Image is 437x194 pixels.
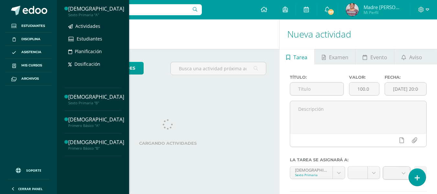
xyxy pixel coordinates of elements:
label: La tarea se asignará a: [290,157,427,162]
a: [DEMOGRAPHIC_DATA] 'A'Sexto Primaria [290,166,345,179]
span: Planificación [75,48,102,54]
a: Disciplina [5,33,52,46]
div: Primero Básico "B" [68,146,124,151]
span: Mi Perfil [364,10,402,15]
span: Aviso [409,50,422,65]
h1: Nueva actividad [287,19,429,49]
input: Busca una actividad próxima aquí... [171,62,266,75]
a: Soporte [8,162,49,177]
a: Dosificación [68,60,124,68]
div: [DEMOGRAPHIC_DATA] [68,93,124,101]
div: [DEMOGRAPHIC_DATA] 'A' [295,166,328,173]
span: Dosificación [74,61,100,67]
label: Valor: [349,75,379,80]
div: [DEMOGRAPHIC_DATA] [68,116,124,123]
span: Examen [329,50,348,65]
h1: Actividades [65,19,271,49]
a: Mis cursos [5,59,52,72]
label: Título: [290,75,344,80]
span: Cerrar panel [18,187,43,191]
a: Estudiantes [68,35,124,42]
span: Tarea [293,50,307,65]
input: Fecha de entrega [385,83,426,95]
span: 197 [327,8,334,16]
a: Evento [355,49,394,64]
label: Fecha: [385,75,427,80]
span: Mis cursos [21,63,42,68]
span: Disciplina [21,37,40,42]
a: [DEMOGRAPHIC_DATA]Sexto Primaria "A" [68,5,124,17]
span: Archivos [21,76,39,81]
div: Primero Básico "A" [68,123,124,128]
input: Título [290,83,344,95]
a: Asistencia [5,46,52,59]
span: Actividades [75,23,100,29]
div: [DEMOGRAPHIC_DATA] [68,139,124,146]
span: Estudiantes [21,23,45,29]
input: Busca un usuario... [61,4,202,15]
a: [DEMOGRAPHIC_DATA]Sexto Primaria "B" [68,93,124,105]
a: Actividades [68,22,124,30]
div: Sexto Primaria "B" [68,101,124,105]
span: Asistencia [21,50,41,55]
label: Cargando actividades [70,141,266,146]
input: Puntos máximos [349,83,379,95]
a: Tarea [279,49,314,64]
a: Planificación [68,48,124,55]
img: 1eca5afe0905f3400b11715dff6dec47.png [346,3,359,16]
span: Madre [PERSON_NAME] [364,4,402,10]
div: Sexto Primaria [295,173,328,177]
div: [DEMOGRAPHIC_DATA] [68,5,124,13]
a: Estudiantes [5,19,52,33]
span: Evento [370,50,387,65]
a: [DEMOGRAPHIC_DATA]Primero Básico "A" [68,116,124,128]
a: Aviso [394,49,429,64]
div: Sexto Primaria "A" [68,13,124,17]
a: Archivos [5,72,52,86]
span: Soporte [26,168,41,173]
a: [DEMOGRAPHIC_DATA]Primero Básico "B" [68,139,124,151]
span: Estudiantes [77,36,102,42]
a: Examen [315,49,355,64]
